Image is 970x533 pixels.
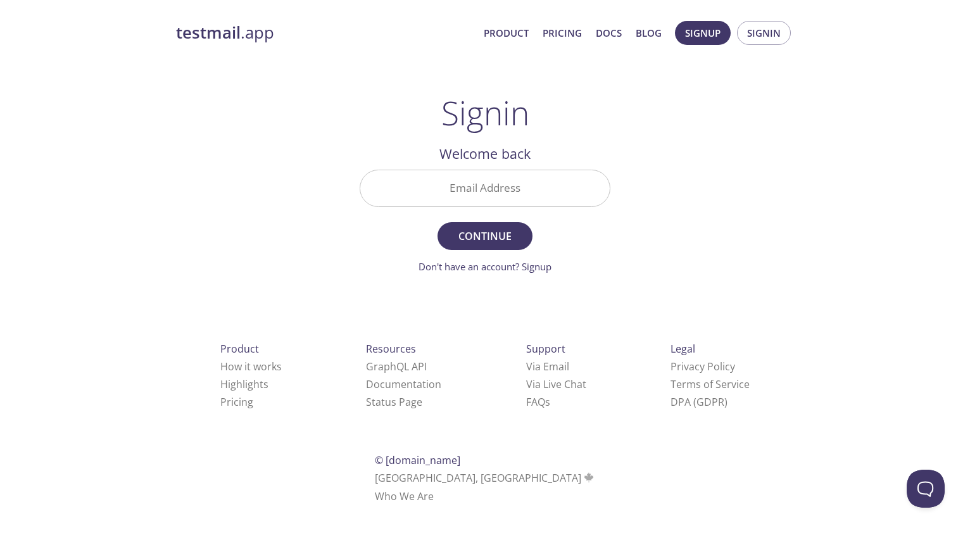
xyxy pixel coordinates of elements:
[675,21,731,45] button: Signup
[176,22,241,44] strong: testmail
[220,360,282,373] a: How it works
[526,342,565,356] span: Support
[220,377,268,391] a: Highlights
[419,260,551,273] a: Don't have an account? Signup
[685,25,721,41] span: Signup
[526,395,550,409] a: FAQ
[526,377,586,391] a: Via Live Chat
[636,25,662,41] a: Blog
[671,342,695,356] span: Legal
[366,342,416,356] span: Resources
[747,25,781,41] span: Signin
[671,377,750,391] a: Terms of Service
[671,395,727,409] a: DPA (GDPR)
[176,22,474,44] a: testmail.app
[366,377,441,391] a: Documentation
[220,395,253,409] a: Pricing
[441,94,529,132] h1: Signin
[366,360,427,373] a: GraphQL API
[451,227,519,245] span: Continue
[375,489,434,503] a: Who We Are
[375,471,596,485] span: [GEOGRAPHIC_DATA], [GEOGRAPHIC_DATA]
[375,453,460,467] span: © [DOMAIN_NAME]
[366,395,422,409] a: Status Page
[545,395,550,409] span: s
[671,360,735,373] a: Privacy Policy
[438,222,532,250] button: Continue
[596,25,622,41] a: Docs
[220,342,259,356] span: Product
[484,25,529,41] a: Product
[907,470,945,508] iframe: Help Scout Beacon - Open
[360,143,610,165] h2: Welcome back
[526,360,569,373] a: Via Email
[543,25,582,41] a: Pricing
[737,21,791,45] button: Signin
